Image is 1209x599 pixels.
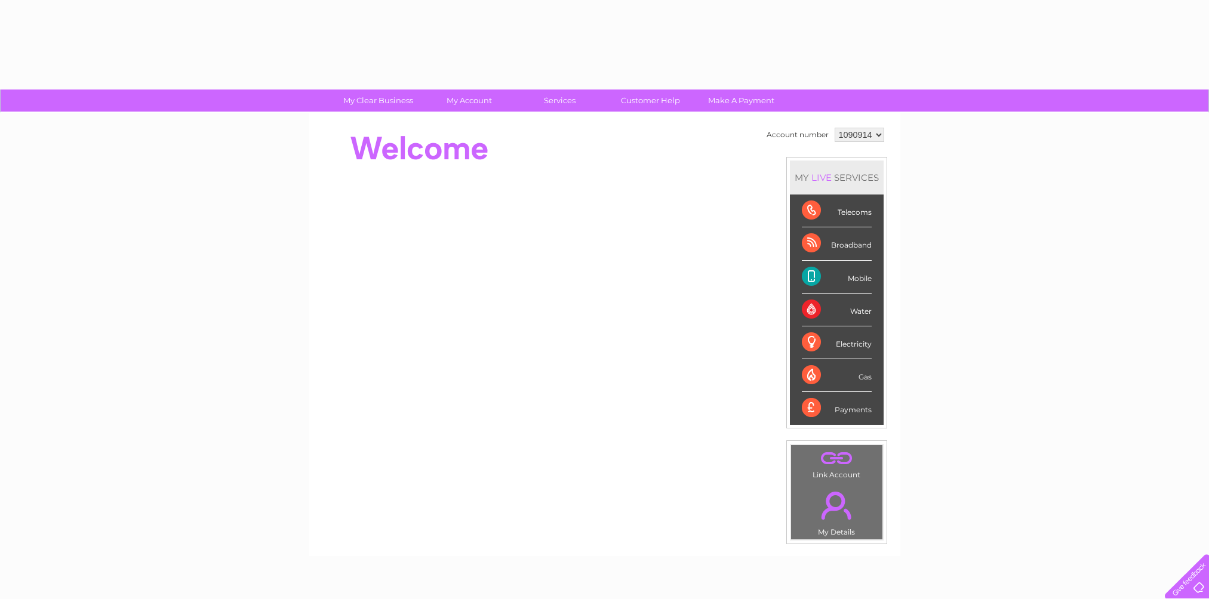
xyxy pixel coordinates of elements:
[764,125,832,145] td: Account number
[802,227,872,260] div: Broadband
[790,481,883,540] td: My Details
[802,326,872,359] div: Electricity
[420,89,518,112] a: My Account
[802,294,872,326] div: Water
[601,89,700,112] a: Customer Help
[329,89,427,112] a: My Clear Business
[809,172,834,183] div: LIVE
[790,160,884,194] div: MY SERVICES
[790,444,883,482] td: Link Account
[794,484,879,526] a: .
[802,194,872,227] div: Telecoms
[802,359,872,392] div: Gas
[510,89,609,112] a: Services
[802,261,872,294] div: Mobile
[794,448,879,469] a: .
[802,392,872,424] div: Payments
[692,89,790,112] a: Make A Payment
